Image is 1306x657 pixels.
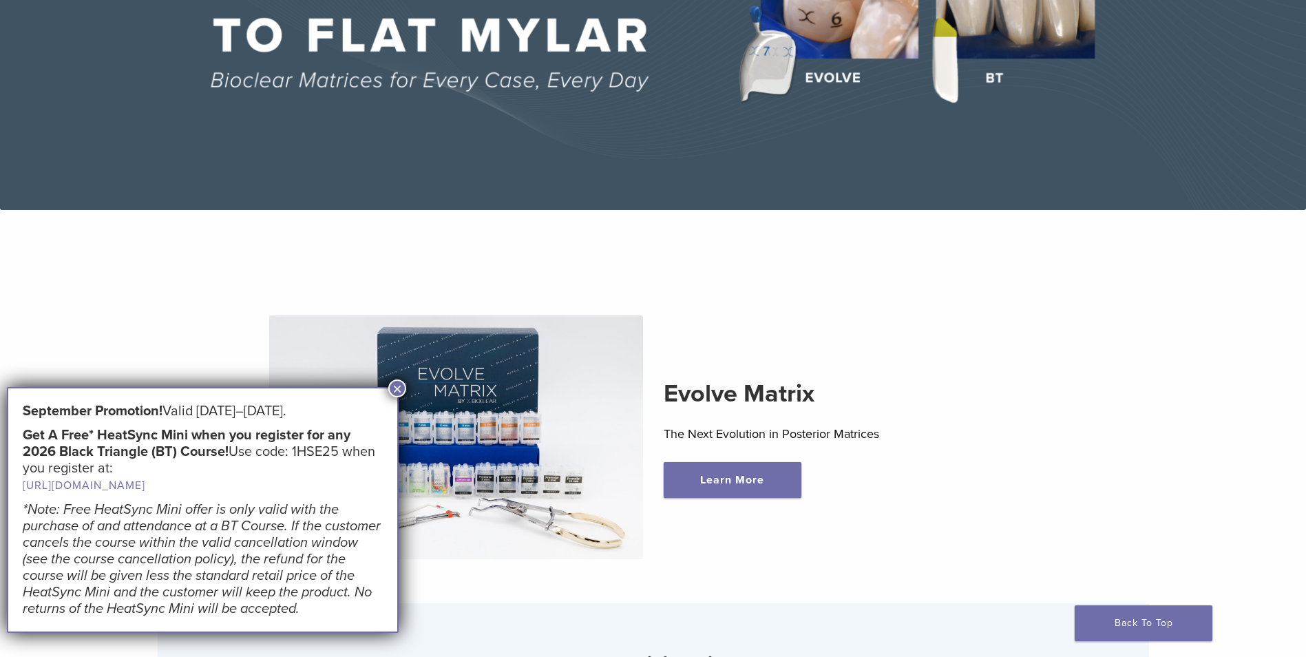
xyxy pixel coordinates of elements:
h2: Evolve Matrix [664,377,1038,410]
h5: Valid [DATE]–[DATE]. [23,403,383,419]
em: *Note: Free HeatSync Mini offer is only valid with the purchase of and attendance at a BT Course.... [23,501,381,617]
p: The Next Evolution in Posterior Matrices [664,424,1038,444]
strong: September Promotion! [23,403,162,419]
button: Close [388,379,406,397]
strong: Get A Free* HeatSync Mini when you register for any 2026 Black Triangle (BT) Course! [23,427,350,460]
img: Evolve Matrix [269,315,643,559]
a: Back To Top [1075,605,1212,641]
a: Learn More [664,462,801,498]
h5: Use code: 1HSE25 when you register at: [23,427,383,494]
a: [URL][DOMAIN_NAME] [23,479,145,492]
